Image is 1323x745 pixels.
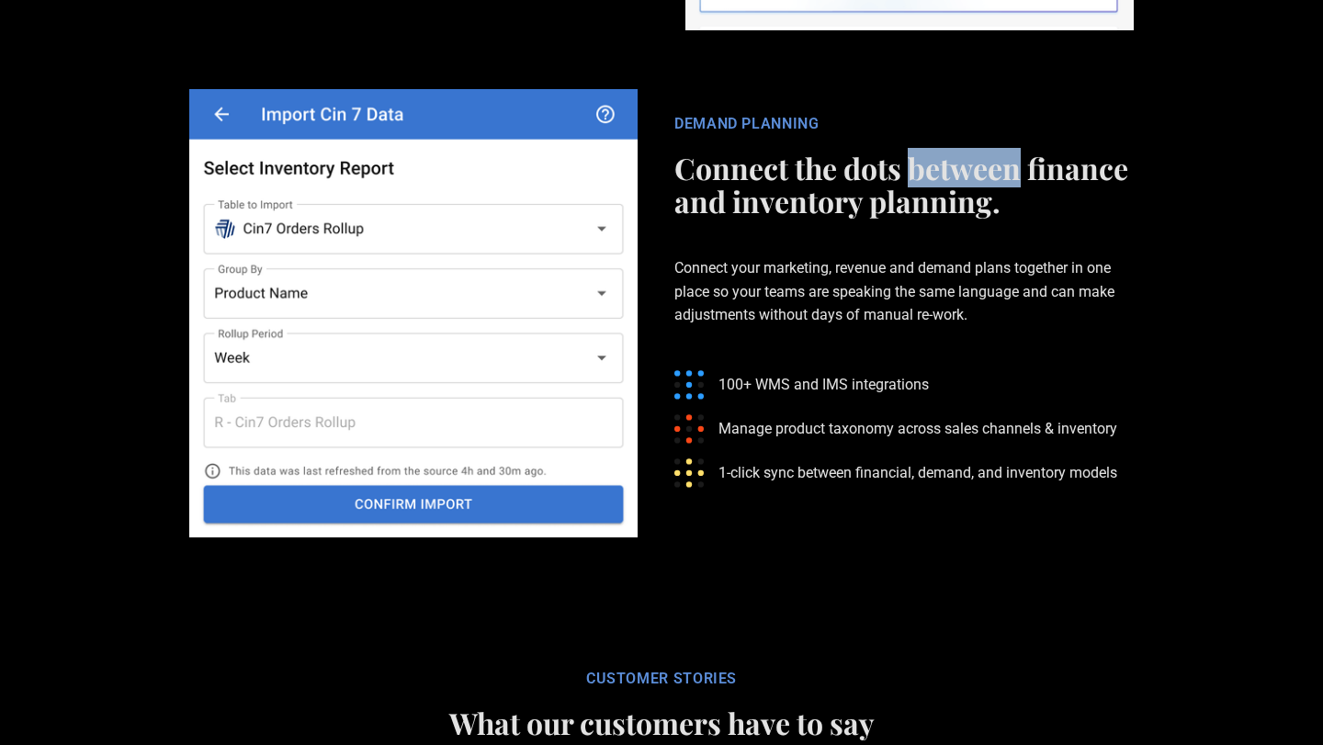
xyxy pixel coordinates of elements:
[718,461,1117,484] p: 1-click sync between financial, demand, and inventory models
[322,706,1001,739] h2: What our customers have to say
[322,670,1001,688] div: CUSTOMER STORIes
[674,152,1134,218] h2: Connect the dots between finance and inventory planning.
[718,417,1117,440] p: Manage product taxonomy across sales channels & inventory
[674,227,1134,356] p: Connect your marketing, revenue and demand plans together in one place so your teams are speaking...
[718,373,929,396] p: 100+ WMS and IMS integrations
[674,115,1134,133] div: DEMAND PLANNING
